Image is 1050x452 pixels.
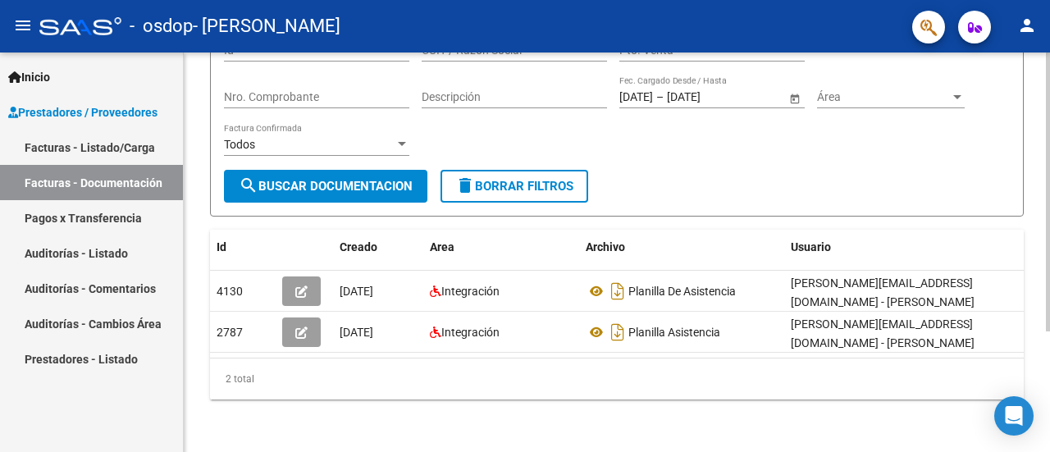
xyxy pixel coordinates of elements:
[130,8,193,44] span: - osdop
[586,240,625,253] span: Archivo
[455,179,573,194] span: Borrar Filtros
[13,16,33,35] mat-icon: menu
[579,230,784,265] datatable-header-cell: Archivo
[656,90,664,104] span: –
[217,326,243,339] span: 2787
[455,176,475,195] mat-icon: delete
[239,176,258,195] mat-icon: search
[791,317,975,349] span: [PERSON_NAME][EMAIL_ADDRESS][DOMAIN_NAME] - [PERSON_NAME]
[193,8,340,44] span: - [PERSON_NAME]
[423,230,579,265] datatable-header-cell: Area
[210,358,1024,399] div: 2 total
[210,230,276,265] datatable-header-cell: Id
[791,276,975,308] span: [PERSON_NAME][EMAIL_ADDRESS][DOMAIN_NAME] - [PERSON_NAME]
[994,396,1034,436] div: Open Intercom Messenger
[340,326,373,339] span: [DATE]
[430,240,454,253] span: Area
[8,68,50,86] span: Inicio
[8,103,157,121] span: Prestadores / Proveedores
[239,179,413,194] span: Buscar Documentacion
[817,90,950,104] span: Área
[791,240,831,253] span: Usuario
[628,285,736,298] span: Planilla De Asistencia
[786,89,803,107] button: Open calendar
[340,285,373,298] span: [DATE]
[441,170,588,203] button: Borrar Filtros
[217,240,226,253] span: Id
[224,138,255,151] span: Todos
[1017,16,1037,35] mat-icon: person
[441,326,500,339] span: Integración
[333,230,423,265] datatable-header-cell: Creado
[340,240,377,253] span: Creado
[628,326,720,339] span: Planilla Asistencia
[619,90,653,104] input: Fecha inicio
[607,278,628,304] i: Descargar documento
[224,170,427,203] button: Buscar Documentacion
[784,230,1030,265] datatable-header-cell: Usuario
[667,90,747,104] input: Fecha fin
[441,285,500,298] span: Integración
[217,285,243,298] span: 4130
[607,319,628,345] i: Descargar documento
